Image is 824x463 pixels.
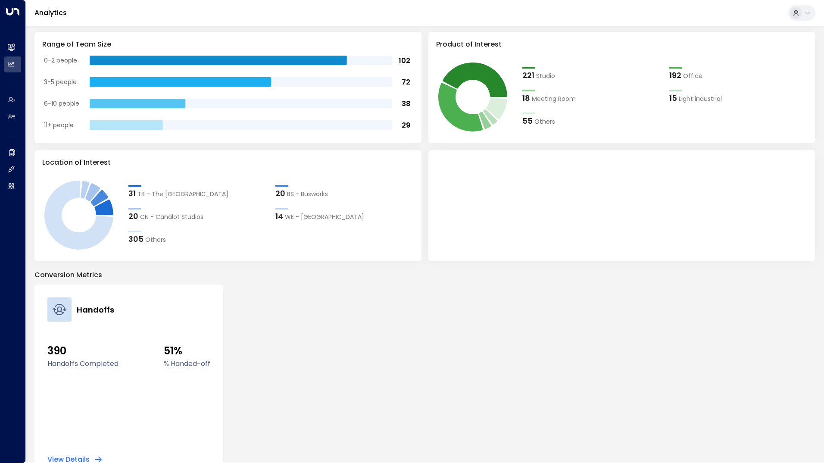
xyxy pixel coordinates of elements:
[44,78,77,86] tspan: 3-5 people
[522,115,661,127] div: 55Others
[128,233,144,245] div: 305
[436,39,808,50] h3: Product of Interest
[128,188,267,199] div: 31TB - The Biscuit Factory Business Complex
[532,94,576,103] span: Meeting Room
[402,99,410,109] tspan: 38
[275,188,285,199] div: 20
[402,120,410,130] tspan: 29
[522,92,661,104] div: 18Meeting Room
[128,210,267,222] div: 20CN - Canalot Studios
[145,235,166,244] span: Others
[287,190,328,199] span: BS - Busworks
[275,188,414,199] div: 20BS - Busworks
[128,210,138,222] div: 20
[285,213,364,222] span: WE - Westbourne Studios
[683,72,702,81] span: Office
[77,304,114,316] h4: Handoffs
[522,69,534,81] div: 221
[34,8,67,18] a: Analytics
[536,72,555,81] span: Studio
[34,270,815,280] p: Conversion Metrics
[44,56,77,65] tspan: 0-2 people
[164,343,210,359] span: 51%
[275,210,283,222] div: 14
[522,115,533,127] div: 55
[534,117,555,126] span: Others
[679,94,722,103] span: Light industrial
[44,121,74,129] tspan: 11+ people
[522,69,661,81] div: 221Studio
[164,359,210,369] label: % Handed-off
[669,92,677,104] div: 15
[42,157,414,168] h3: Location of Interest
[669,69,808,81] div: 192Office
[137,190,228,199] span: TB - The Biscuit Factory Business Complex
[275,210,414,222] div: 14WE - Westbourne Studios
[128,188,136,199] div: 31
[522,92,530,104] div: 18
[669,92,808,104] div: 15Light industrial
[140,213,203,222] span: CN - Canalot Studios
[44,99,79,108] tspan: 6-10 people
[47,359,119,369] label: Handoffs Completed
[47,343,119,359] span: 390
[42,39,414,50] h3: Range of Team Size
[669,69,681,81] div: 192
[399,56,410,66] tspan: 102
[128,233,267,245] div: 305Others
[402,77,410,87] tspan: 72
